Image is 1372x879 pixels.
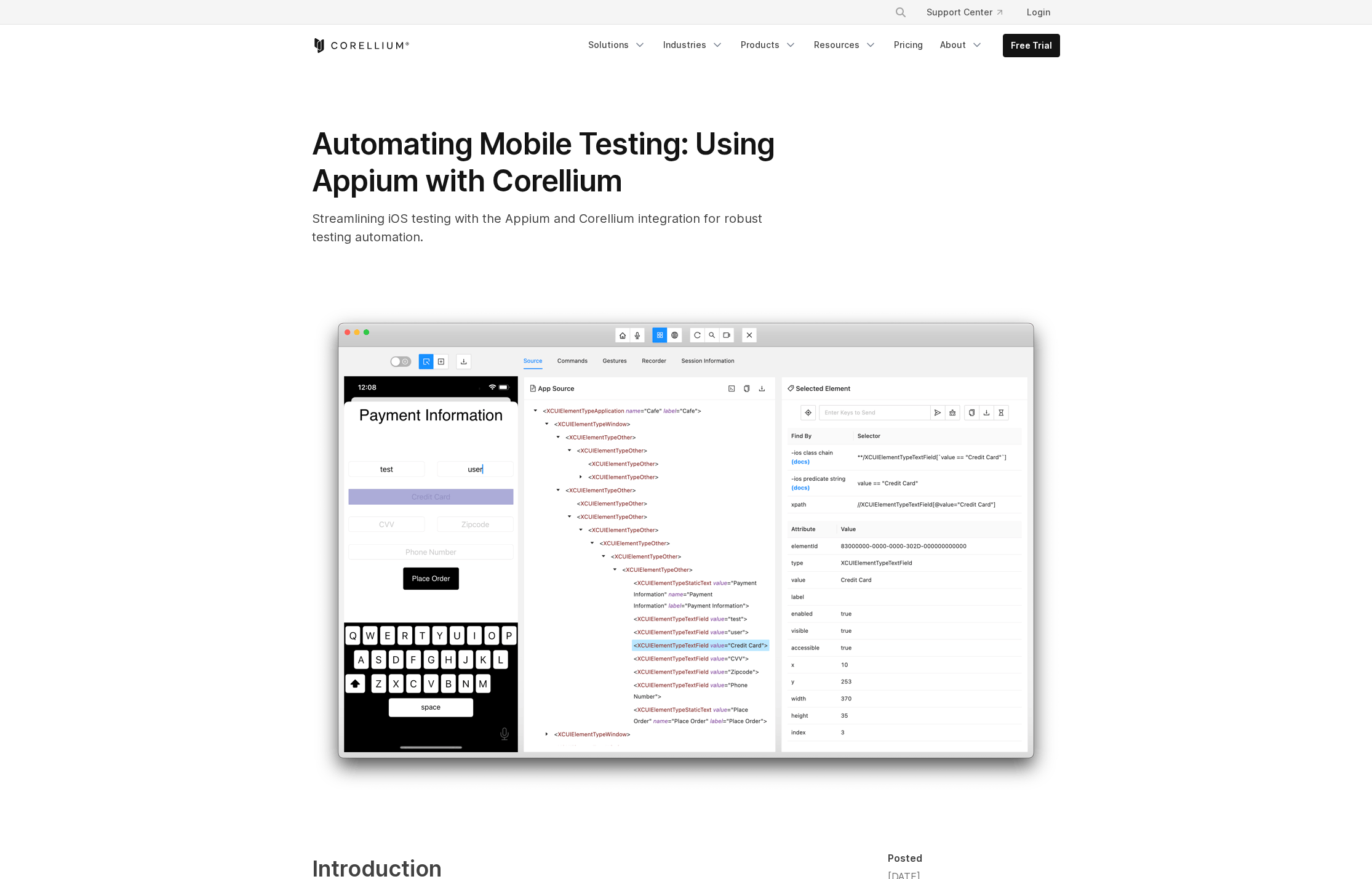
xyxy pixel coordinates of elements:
[312,38,410,53] a: Corellium Home
[917,1,1012,23] a: Support Center
[312,305,1060,793] img: Automating Mobile Testing: Using Appium with Corellium
[1017,1,1060,23] a: Login
[807,34,884,56] a: Resources
[880,1,1060,23] div: Navigation Menu
[888,852,1060,864] div: Posted
[933,34,991,56] a: About
[656,34,731,56] a: Industries
[312,126,775,199] span: Automating Mobile Testing: Using Appium with Corellium
[581,34,653,56] a: Solutions
[733,34,804,56] a: Products
[581,34,1060,57] div: Navigation Menu
[312,211,762,244] span: Streamlining iOS testing with the Appium and Corellium integration for robust testing automation.
[890,1,912,23] button: Search
[887,34,930,56] a: Pricing
[1003,34,1059,57] a: Free Trial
